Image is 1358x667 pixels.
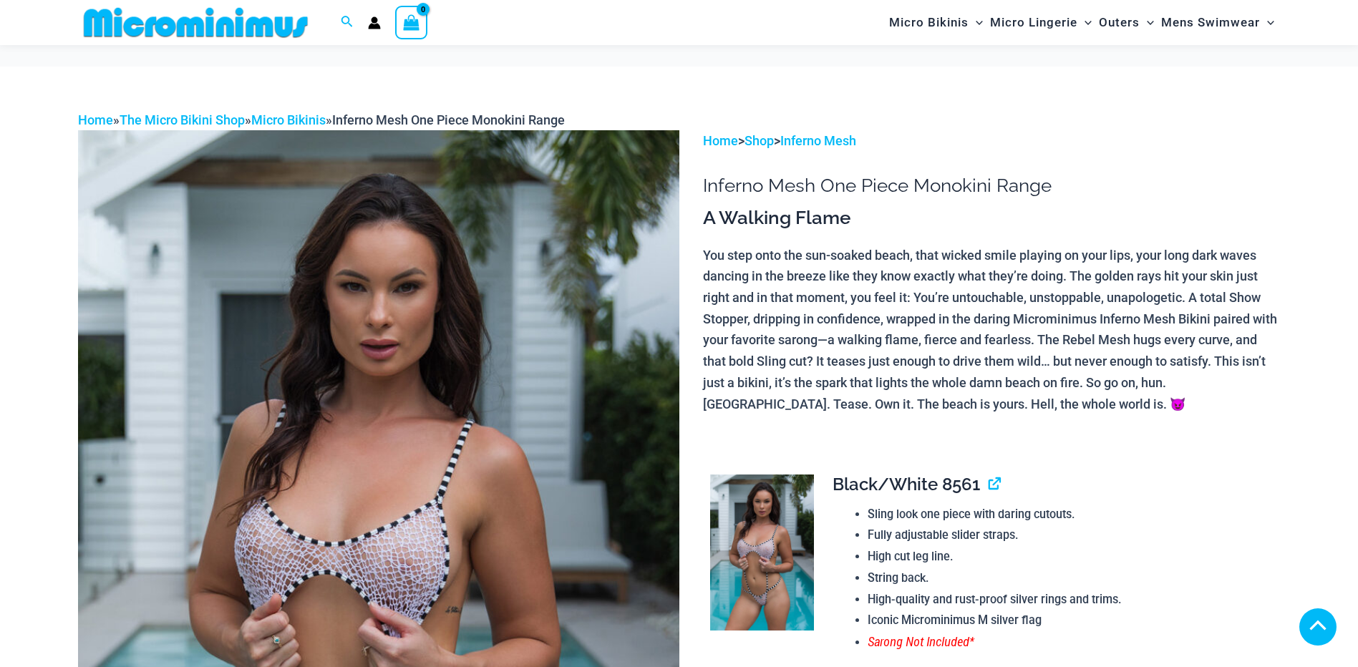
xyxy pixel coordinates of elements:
[868,504,1269,525] li: Sling look one piece with daring cutouts.
[868,589,1269,610] li: High-quality and rust-proof silver rings and trims.
[703,130,1280,152] p: > >
[120,112,245,127] a: The Micro Bikini Shop
[710,474,814,631] img: Inferno Mesh Black White 8561 One Piece
[1095,4,1158,41] a: OutersMenu ToggleMenu Toggle
[703,133,738,148] a: Home
[868,634,974,649] span: Sarong Not Included*
[368,16,381,29] a: Account icon link
[332,112,565,127] span: Inferno Mesh One Piece Monokini Range
[341,14,354,31] a: Search icon link
[703,206,1280,230] h3: A Walking Flame
[251,112,326,127] a: Micro Bikinis
[78,6,314,39] img: MM SHOP LOGO FLAT
[78,112,565,127] span: » » »
[1260,4,1274,41] span: Menu Toggle
[868,525,1269,546] li: Fully adjustable slider straps.
[886,4,986,41] a: Micro BikinisMenu ToggleMenu Toggle
[780,133,856,148] a: Inferno Mesh
[868,610,1269,631] li: Iconic Microminimus M silver flag
[986,4,1095,41] a: Micro LingerieMenu ToggleMenu Toggle
[703,245,1280,415] p: You step onto the sun-soaked beach, that wicked smile playing on your lips, your long dark waves ...
[990,4,1077,41] span: Micro Lingerie
[1161,4,1260,41] span: Mens Swimwear
[868,546,1269,568] li: High cut leg line.
[395,6,428,39] a: View Shopping Cart, empty
[1077,4,1092,41] span: Menu Toggle
[1158,4,1278,41] a: Mens SwimwearMenu ToggleMenu Toggle
[78,112,113,127] a: Home
[833,474,980,495] span: Black/White 8561
[889,4,969,41] span: Micro Bikinis
[1140,4,1154,41] span: Menu Toggle
[745,133,774,148] a: Shop
[1099,4,1140,41] span: Outers
[868,568,1269,589] li: String back.
[703,175,1280,197] h1: Inferno Mesh One Piece Monokini Range
[883,2,1281,43] nav: Site Navigation
[969,4,983,41] span: Menu Toggle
